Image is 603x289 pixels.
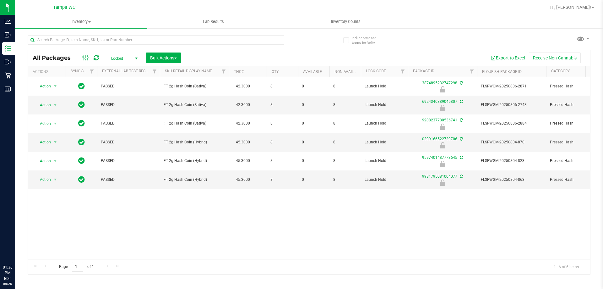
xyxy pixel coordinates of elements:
span: 0 [302,177,326,183]
span: 0 [302,83,326,89]
span: Launch Hold [365,120,404,126]
span: 42.3000 [233,119,253,128]
iframe: Resource center [6,239,25,258]
div: Launch Hold [407,124,478,130]
span: In Sync [78,82,85,91]
span: Pressed Hash [550,120,597,126]
span: Action [34,175,51,184]
a: External Lab Test Result [102,69,151,73]
a: Flourish Package ID [482,69,522,74]
span: 1 - 6 of 6 items [549,262,584,271]
span: 8 [333,120,357,126]
span: Action [34,101,51,109]
a: Filter [219,66,229,77]
span: In Sync [78,100,85,109]
a: Inventory Counts [280,15,412,28]
span: select [52,138,59,147]
span: Include items not tagged for facility [352,36,383,45]
button: Export to Excel [487,53,529,63]
span: 0 [302,139,326,145]
span: Action [34,119,51,128]
div: Launch Hold [407,86,478,92]
span: Action [34,82,51,91]
div: Launch Hold [407,180,478,186]
button: Bulk Actions [146,53,181,63]
inline-svg: Inventory [5,45,11,52]
div: Actions [33,69,63,74]
span: Inventory Counts [323,19,369,25]
span: 8 [333,177,357,183]
input: Search Package ID, Item Name, SKU, Lot or Part Number... [28,35,284,45]
span: Inventory [15,19,147,25]
span: Launch Hold [365,158,404,164]
a: Filter [149,66,160,77]
span: Pressed Hash [550,102,597,108]
a: 9208237780536741 [422,118,457,122]
span: In Sync [78,138,85,147]
span: Sync from Compliance System [459,155,463,160]
span: All Packages [33,54,77,61]
span: Launch Hold [365,139,404,145]
span: 8 [333,83,357,89]
span: Page of 1 [54,262,99,272]
span: 42.3000 [233,100,253,109]
span: 8 [270,158,294,164]
a: 9981795081004077 [422,174,457,179]
a: 6924340389045807 [422,99,457,104]
span: PASSED [101,158,156,164]
span: 0 [302,158,326,164]
span: select [52,82,59,91]
span: Hi, [PERSON_NAME]! [550,5,591,10]
a: THC% [234,69,244,74]
span: FT 2g Hash Coin (Hybrid) [164,139,225,145]
span: select [52,175,59,184]
span: Sync from Compliance System [459,99,463,104]
span: 8 [270,83,294,89]
span: Pressed Hash [550,158,597,164]
span: FLSRWGM-20250806-2743 [481,102,542,108]
a: 0399166522739706 [422,137,457,141]
span: PASSED [101,102,156,108]
a: Filter [467,66,477,77]
inline-svg: Retail [5,72,11,79]
a: Filter [87,66,97,77]
span: FLSRWGM-20250804-863 [481,177,542,183]
inline-svg: Outbound [5,59,11,65]
a: Category [551,69,570,73]
span: Sync from Compliance System [459,137,463,141]
a: Non-Available [334,69,362,74]
a: Available [303,69,322,74]
span: Launch Hold [365,177,404,183]
span: 45.3000 [233,138,253,147]
span: PASSED [101,139,156,145]
span: Action [34,138,51,147]
a: Lab Results [147,15,280,28]
span: FT 2g Hash Coin (Hybrid) [164,177,225,183]
span: FLSRWGM-20250804-870 [481,139,542,145]
a: Lock Code [366,69,386,73]
span: FT 2g Hash Coin (Sativa) [164,120,225,126]
span: Sync from Compliance System [459,118,463,122]
div: Launch Hold [407,161,478,167]
span: In Sync [78,119,85,128]
span: Sync from Compliance System [459,174,463,179]
a: Filter [398,66,408,77]
span: In Sync [78,156,85,165]
span: select [52,101,59,109]
span: Pressed Hash [550,177,597,183]
div: Launch Hold [407,142,478,148]
span: FLSRWGM-20250806-2884 [481,120,542,126]
span: Lab Results [194,19,232,25]
span: Action [34,157,51,165]
span: 8 [333,139,357,145]
iframe: Resource center unread badge [19,238,26,245]
span: Launch Hold [365,83,404,89]
inline-svg: Reports [5,86,11,92]
span: FT 2g Hash Coin (Hybrid) [164,158,225,164]
span: 8 [270,120,294,126]
a: Qty [272,69,279,74]
span: Tampa WC [53,5,75,10]
span: 0 [302,120,326,126]
span: 8 [333,102,357,108]
p: 01:36 PM EDT [3,264,12,281]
